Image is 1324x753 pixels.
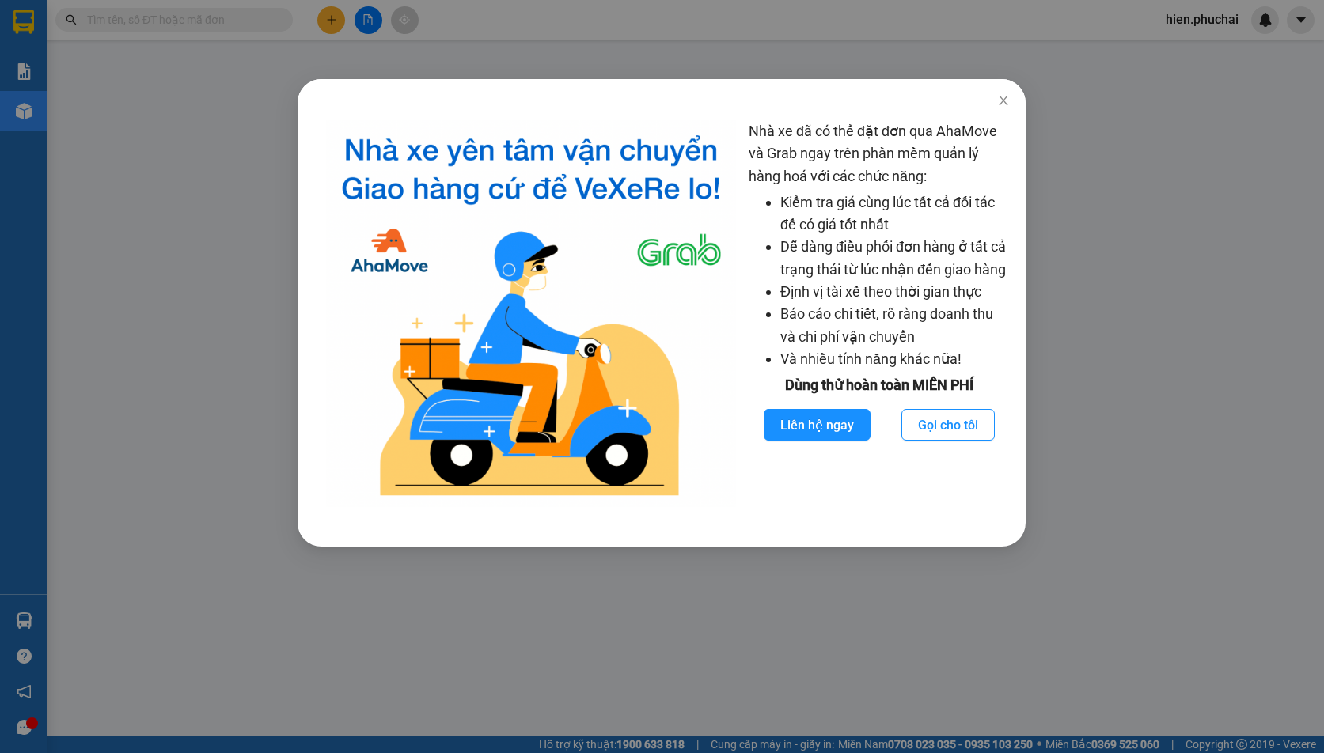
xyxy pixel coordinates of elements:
button: Gọi cho tôi [901,409,995,441]
li: Dễ dàng điều phối đơn hàng ở tất cả trạng thái từ lúc nhận đến giao hàng [781,236,1011,281]
li: Định vị tài xế theo thời gian thực [781,281,1011,303]
div: Dùng thử hoàn toàn MIỄN PHÍ [749,374,1011,396]
div: Nhà xe đã có thể đặt đơn qua AhaMove và Grab ngay trên phần mềm quản lý hàng hoá với các chức năng: [749,120,1011,507]
button: Liên hệ ngay [764,409,871,441]
span: Gọi cho tôi [918,415,978,435]
button: Close [982,79,1026,123]
span: Liên hệ ngay [781,415,855,435]
li: Báo cáo chi tiết, rõ ràng doanh thu và chi phí vận chuyển [781,303,1011,348]
li: Và nhiều tính năng khác nữa! [781,348,1011,370]
li: Kiểm tra giá cùng lúc tất cả đối tác để có giá tốt nhất [781,191,1011,236]
span: close [998,94,1011,107]
img: logo [326,120,736,507]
